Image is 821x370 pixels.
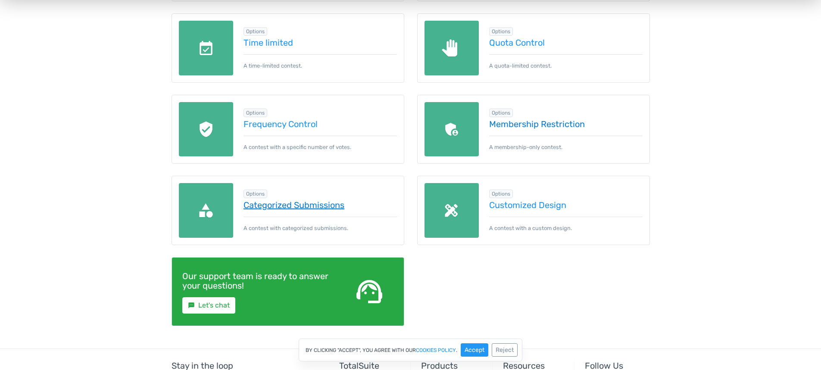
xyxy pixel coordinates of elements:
a: Time limited [243,38,397,47]
p: A contest with categorized submissions. [243,217,397,232]
img: members-only.png.webp [425,102,479,157]
span: Browse all in Options [489,109,513,117]
p: A contest with a custom design. [489,217,643,232]
button: Accept [461,343,488,357]
p: A quota-limited contest. [489,54,643,70]
a: Membership Restriction [489,119,643,129]
a: cookies policy [416,348,456,353]
span: Browse all in Options [489,27,513,36]
a: Categorized Submissions [243,200,397,210]
a: Quota Control [489,38,643,47]
span: support_agent [354,276,385,307]
small: sms [188,302,195,309]
p: A time-limited contest. [243,54,397,70]
p: A contest with a specific number of votes. [243,136,397,151]
span: Browse all in Options [243,27,267,36]
span: Browse all in Options [489,190,513,198]
h4: Our support team is ready to answer your questions! [182,271,332,290]
div: By clicking "Accept", you agree with our . [299,339,522,361]
a: Customized Design [489,200,643,210]
span: Browse all in Options [243,190,267,198]
img: custom-design.png.webp [425,183,479,238]
button: Reject [492,343,518,357]
span: Browse all in Options [243,109,267,117]
img: categories.png.webp [179,183,234,238]
img: quota-limited.png.webp [425,21,479,75]
a: Frequency Control [243,119,397,129]
p: A membership-only contest. [489,136,643,151]
img: recaptcha.png.webp [179,102,234,157]
a: smsLet's chat [182,297,235,314]
img: date-limited.png.webp [179,21,234,75]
